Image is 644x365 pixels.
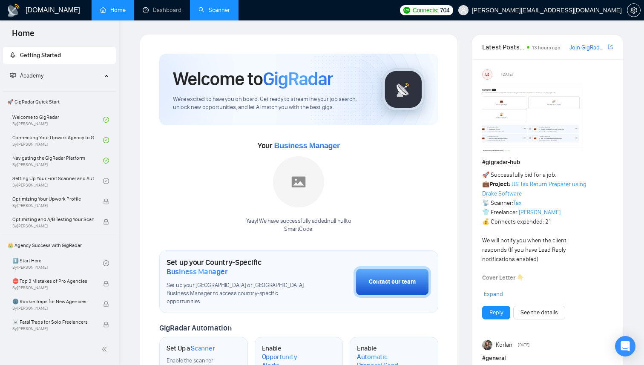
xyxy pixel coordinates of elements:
span: ☠️ Fatal Traps for Solo Freelancers [12,318,94,326]
span: ⛔ Top 3 Mistakes of Pro Agencies [12,277,94,285]
span: check-circle [103,158,109,164]
span: check-circle [103,260,109,266]
span: 🚀 GigRadar Quick Start [4,93,115,110]
span: 13 hours ago [532,45,561,51]
li: Getting Started [3,47,116,64]
span: lock [103,219,109,225]
a: Setting Up Your First Scanner and Auto-BidderBy[PERSON_NAME] [12,172,103,190]
img: gigradar-logo.png [382,68,425,111]
span: By [PERSON_NAME] [12,224,94,229]
span: Your [258,141,340,150]
h1: # general [482,354,613,363]
a: dashboardDashboard [143,6,181,14]
a: Connecting Your Upwork Agency to GigRadarBy[PERSON_NAME] [12,131,103,149]
span: lock [103,198,109,204]
span: By [PERSON_NAME] [12,203,94,208]
button: See the details [513,306,565,319]
span: Optimizing Your Upwork Profile [12,195,94,203]
span: double-left [101,345,110,354]
h1: # gigradar-hub [482,158,613,167]
a: Join GigRadar Slack Community [569,43,606,52]
span: check-circle [103,178,109,184]
span: By [PERSON_NAME] [12,326,94,331]
span: [DATE] [501,71,513,78]
span: rocket [10,52,16,58]
h1: Welcome to [173,67,333,90]
button: Reply [482,306,510,319]
a: searchScanner [198,6,230,14]
span: Business Manager [274,141,339,150]
span: lock [103,301,109,307]
img: upwork-logo.png [403,7,410,14]
h1: Set up your Country-Specific [167,258,311,276]
span: Home [5,27,41,45]
span: Optimizing and A/B Testing Your Scanner for Better Results [12,215,94,224]
button: Contact our team [354,266,431,298]
div: US [483,70,492,79]
a: 1️⃣ Start HereBy[PERSON_NAME] [12,254,103,273]
span: We're excited to have you on board. Get ready to streamline your job search, unlock new opportuni... [173,95,368,112]
a: See the details [520,308,558,317]
div: Yaay! We have successfully added null null to [246,217,351,233]
span: Getting Started [20,52,61,59]
a: [PERSON_NAME] [519,209,561,216]
span: Academy [10,72,43,79]
span: export [608,43,613,50]
a: setting [627,7,641,14]
span: Expand [484,290,503,298]
span: GigRadar Automation [159,323,231,333]
span: Latest Posts from the GigRadar Community [482,42,524,52]
img: F09354QB7SM-image.png [482,83,584,151]
span: Business Manager [167,267,227,276]
span: Scanner [191,344,215,353]
span: 🌚 Rookie Traps for New Agencies [12,297,94,306]
a: homeHome [100,6,126,14]
p: SmartCode . [246,225,351,233]
span: By [PERSON_NAME] [12,306,94,311]
span: fund-projection-screen [10,72,16,78]
span: lock [103,322,109,328]
span: By [PERSON_NAME] [12,285,94,290]
img: placeholder.png [273,156,324,207]
span: lock [103,281,109,287]
span: check-circle [103,117,109,123]
div: Open Intercom Messenger [615,336,635,356]
span: [DATE] [518,341,529,349]
div: Contact our team [369,277,416,287]
a: Welcome to GigRadarBy[PERSON_NAME] [12,110,103,129]
img: logo [7,4,20,17]
a: Reply [489,308,503,317]
span: Korlan [496,340,512,350]
button: setting [627,3,641,17]
span: Connects: [413,6,438,15]
span: 704 [440,6,449,15]
strong: Cover Letter 👇 [482,274,524,282]
a: Navigating the GigRadar PlatformBy[PERSON_NAME] [12,151,103,170]
a: US Tax Return Preparer using Drake Software [482,181,586,197]
strong: Project: [489,181,510,188]
span: Academy [20,72,43,79]
a: export [608,43,613,51]
a: Tax [513,199,522,207]
span: 👑 Agency Success with GigRadar [4,237,115,254]
img: Korlan [482,340,492,350]
span: GigRadar [263,67,333,90]
h1: Set Up a [167,344,215,353]
span: check-circle [103,137,109,143]
span: user [460,7,466,13]
span: Set up your [GEOGRAPHIC_DATA] or [GEOGRAPHIC_DATA] Business Manager to access country-specific op... [167,282,311,306]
